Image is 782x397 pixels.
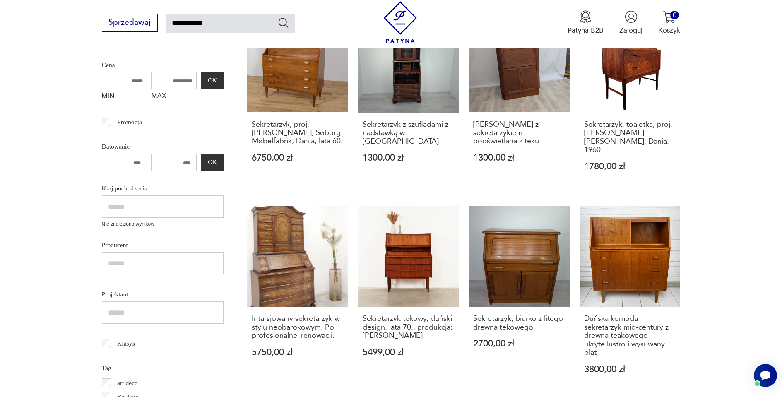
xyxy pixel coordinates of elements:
a: Sekretarzyk, proj. B. Mogensen, Søborg Møbelfabrik, Dania, lata 60.Sekretarzyk, proj. [PERSON_NAM... [247,12,348,190]
a: Witryna Narożna z sekretarzykiem podświetlana z teku[PERSON_NAME] z sekretarzykiem podświetlana z... [469,12,570,190]
a: Sekretarzyk, toaletka, proj. Arne Wahl Iversen, Dania, 1960Sekretarzyk, toaletka, proj. [PERSON_N... [580,12,681,190]
button: Szukaj [277,17,289,29]
button: OK [201,154,223,171]
p: 1300,00 zł [473,154,565,162]
div: 0 [670,11,679,19]
h3: Sekretarzyk, biurko z litego drewna tekowego [473,315,565,332]
p: Tag [102,363,224,373]
h3: Sekretarzyk tekowy, duński design, lata 70., produkcja: [PERSON_NAME] [363,315,455,340]
p: 3800,00 zł [584,365,676,374]
a: Ikona medaluPatyna B2B [568,10,604,35]
p: 2700,00 zł [473,339,565,348]
p: Kraj pochodzenia [102,183,224,194]
p: Koszyk [658,26,680,35]
button: OK [201,72,223,89]
a: Sekretarzyk tekowy, duński design, lata 70., produkcja: DaniaSekretarzyk tekowy, duński design, l... [358,206,459,393]
a: Sprzedawaj [102,20,158,26]
h3: Sekretarzyk, toaletka, proj. [PERSON_NAME] [PERSON_NAME], Dania, 1960 [584,120,676,154]
p: Nie znaleziono wyników [102,220,224,228]
button: 0Koszyk [658,10,680,35]
h3: Sekretarzyk z szufladami z nadstawką w [GEOGRAPHIC_DATA] [363,120,455,146]
img: Ikonka użytkownika [625,10,638,23]
a: Sekretarzyk z szufladami z nadstawką w orzechuSekretarzyk z szufladami z nadstawką w [GEOGRAPHIC_... [358,12,459,190]
button: Patyna B2B [568,10,604,35]
label: MIN [102,89,147,105]
p: Producent [102,240,224,250]
iframe: Smartsupp widget button [754,364,777,387]
p: Projektant [102,289,224,300]
h3: Intarsjowany sekretarzyk w stylu neobarokowym. Po profesjonalnej renowacji. [252,315,344,340]
p: Zaloguj [619,26,642,35]
img: Ikona medalu [579,10,592,23]
p: Patyna B2B [568,26,604,35]
p: Klasyk [117,338,135,349]
p: 5499,00 zł [363,348,455,357]
img: Patyna - sklep z meblami i dekoracjami vintage [380,1,421,43]
p: 6750,00 zł [252,154,344,162]
p: Datowanie [102,141,224,152]
h3: Sekretarzyk, proj. [PERSON_NAME], Søborg Møbelfabrik, Dania, lata 60. [252,120,344,146]
img: Ikona koszyka [663,10,676,23]
a: Duńska komoda sekretarzyk mid-century z drewna teakowego – ukryte lustro i wysuwany blatDuńska ko... [580,206,681,393]
a: Intarsjowany sekretarzyk w stylu neobarokowym. Po profesjonalnej renowacji.Intarsjowany sekretarz... [247,206,348,393]
button: Sprzedawaj [102,14,158,32]
p: 1300,00 zł [363,154,455,162]
a: Sekretarzyk, biurko z litego drewna tekowegoSekretarzyk, biurko z litego drewna tekowego2700,00 zł [469,206,570,393]
p: 1780,00 zł [584,162,676,171]
p: Cena [102,60,224,70]
button: Zaloguj [619,10,642,35]
h3: [PERSON_NAME] z sekretarzykiem podświetlana z teku [473,120,565,146]
label: MAX [151,89,197,105]
p: art deco [117,378,138,388]
p: Promocja [117,117,142,128]
h3: Duńska komoda sekretarzyk mid-century z drewna teakowego – ukryte lustro i wysuwany blat [584,315,676,357]
p: 5750,00 zł [252,348,344,357]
